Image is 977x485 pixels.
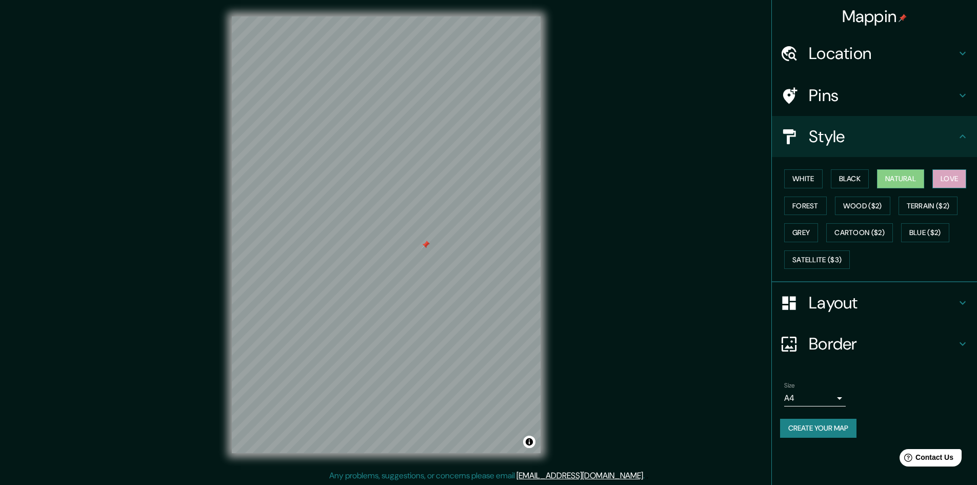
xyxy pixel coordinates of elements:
[645,470,646,482] div: .
[826,223,893,242] button: Cartoon ($2)
[877,169,924,188] button: Natural
[809,126,956,147] h4: Style
[772,75,977,116] div: Pins
[772,33,977,74] div: Location
[886,445,966,474] iframe: Help widget launcher
[232,16,541,453] canvas: Map
[901,223,949,242] button: Blue ($2)
[809,293,956,313] h4: Layout
[899,14,907,22] img: pin-icon.png
[772,116,977,157] div: Style
[835,197,890,216] button: Wood ($2)
[516,470,643,481] a: [EMAIL_ADDRESS][DOMAIN_NAME]
[523,436,535,448] button: Toggle attribution
[329,470,645,482] p: Any problems, suggestions, or concerns please email .
[784,169,823,188] button: White
[780,419,856,438] button: Create your map
[809,85,956,106] h4: Pins
[784,390,846,406] div: A4
[646,470,648,482] div: .
[842,6,907,27] h4: Mappin
[784,250,850,269] button: Satellite ($3)
[784,381,795,390] label: Size
[932,169,966,188] button: Love
[784,223,818,242] button: Grey
[809,334,956,354] h4: Border
[784,197,827,216] button: Forest
[809,43,956,64] h4: Location
[831,169,869,188] button: Black
[772,323,977,364] div: Border
[899,197,958,216] button: Terrain ($2)
[772,282,977,323] div: Layout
